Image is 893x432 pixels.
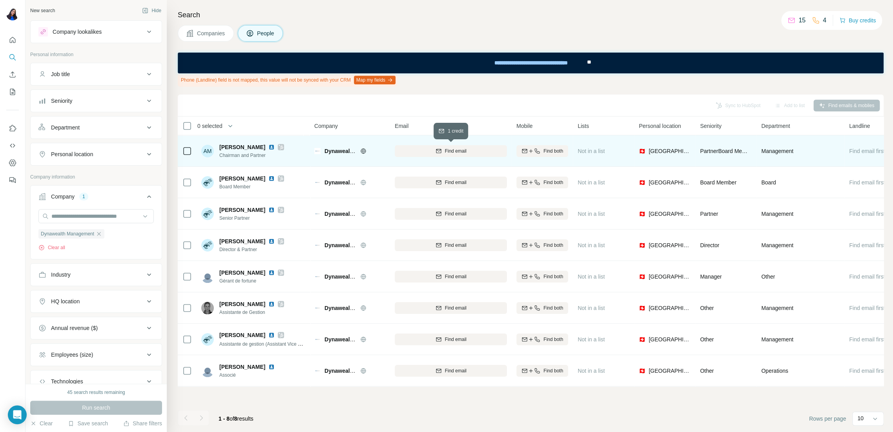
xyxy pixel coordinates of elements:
span: Find email first [849,336,885,343]
div: Technologies [51,377,83,385]
img: Logo of Dynawealth Management [314,242,321,248]
img: Logo of Dynawealth Management [314,273,321,280]
span: [PERSON_NAME] [219,331,265,339]
span: Not in a list [578,336,605,343]
img: Logo of Dynawealth Management [314,148,321,154]
span: Senior Partner [219,215,284,222]
img: LinkedIn logo [268,332,275,338]
button: Personal location [31,145,162,164]
span: [PERSON_NAME] [219,143,265,151]
img: LinkedIn logo [268,301,275,307]
span: Find both [543,273,563,280]
span: Chairman and Partner [219,152,284,159]
button: Clear all [38,244,65,251]
button: Search [6,50,19,64]
span: Associé [219,372,278,379]
span: [PERSON_NAME] [219,363,265,371]
span: Dynawealth Management [324,211,390,217]
span: Operations [761,367,788,375]
img: LinkedIn logo [268,207,275,213]
span: Find email first [849,179,885,186]
span: 1 - 8 [219,416,230,422]
button: Find email [395,271,507,283]
span: Companies [197,29,226,37]
img: LinkedIn logo [268,238,275,244]
span: Dynawealth Management [324,242,390,248]
img: Avatar [201,365,214,377]
button: Employees (size) [31,345,162,364]
span: Department [761,122,790,130]
span: results [219,416,253,422]
span: Board Member [219,183,284,190]
span: Assistante de gestion (Assistant Vice President) [219,341,319,347]
button: Annual revenue ($) [31,319,162,337]
img: Avatar [201,239,214,252]
button: My lists [6,85,19,99]
span: Find email first [849,242,885,248]
button: Find both [516,334,568,345]
span: 🇨🇭 [639,335,645,343]
div: Open Intercom Messenger [8,405,27,424]
span: Dynawealth Management [324,148,390,154]
div: Personal location [51,150,93,158]
span: Find email [445,242,467,249]
button: Find both [516,177,568,188]
img: Avatar [201,333,214,346]
button: Find email [395,177,507,188]
span: Other [761,273,775,281]
span: [GEOGRAPHIC_DATA] [649,210,691,218]
p: Personal information [30,51,162,58]
img: Logo of Dynawealth Management [314,305,321,311]
button: Feedback [6,173,19,187]
span: [GEOGRAPHIC_DATA] [649,241,691,249]
span: Dynawealth Management [324,273,390,280]
button: Technologies [31,372,162,391]
span: [PERSON_NAME] [219,269,265,277]
span: [PERSON_NAME] [219,238,265,244]
button: Find both [516,271,568,283]
span: 8 [234,416,237,422]
button: Industry [31,265,162,284]
button: Find email [395,302,507,314]
span: 🇨🇭 [639,241,645,249]
p: 10 [857,414,864,422]
span: Partner Board Member [700,148,754,154]
img: LinkedIn logo [268,364,275,370]
span: Find both [543,242,563,249]
button: Dashboard [6,156,19,170]
img: LinkedIn logo [268,175,275,182]
span: Find both [543,179,563,186]
img: Avatar [201,302,214,314]
span: [PERSON_NAME] [219,175,265,182]
button: Clear [30,419,53,427]
div: AM [201,145,214,157]
div: HQ location [51,297,80,305]
div: New search [30,7,55,14]
button: Hide [137,5,167,16]
img: Avatar [201,270,214,283]
img: Logo of Dynawealth Management [314,211,321,217]
button: HQ location [31,292,162,311]
span: [GEOGRAPHIC_DATA] [649,273,691,281]
button: Company lookalikes [31,22,162,41]
span: Dynawealth Management [324,336,390,343]
span: Other [700,305,714,311]
span: Find email first [849,273,885,280]
span: Management [761,304,793,312]
img: Logo of Dynawealth Management [314,368,321,374]
button: Buy credits [839,15,876,26]
span: Management [761,241,793,249]
span: Dynawealth Management [324,305,390,311]
span: 🇨🇭 [639,179,645,186]
div: Annual revenue ($) [51,324,98,332]
button: Share filters [123,419,162,427]
img: Avatar [201,176,214,189]
div: 1 [79,193,88,200]
span: People [257,29,275,37]
div: Phone (Landline) field is not mapped, this value will not be synced with your CRM [178,73,397,87]
button: Find email [395,334,507,345]
div: Employees (size) [51,351,93,359]
img: Avatar [6,8,19,20]
span: Board Member [700,179,736,186]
